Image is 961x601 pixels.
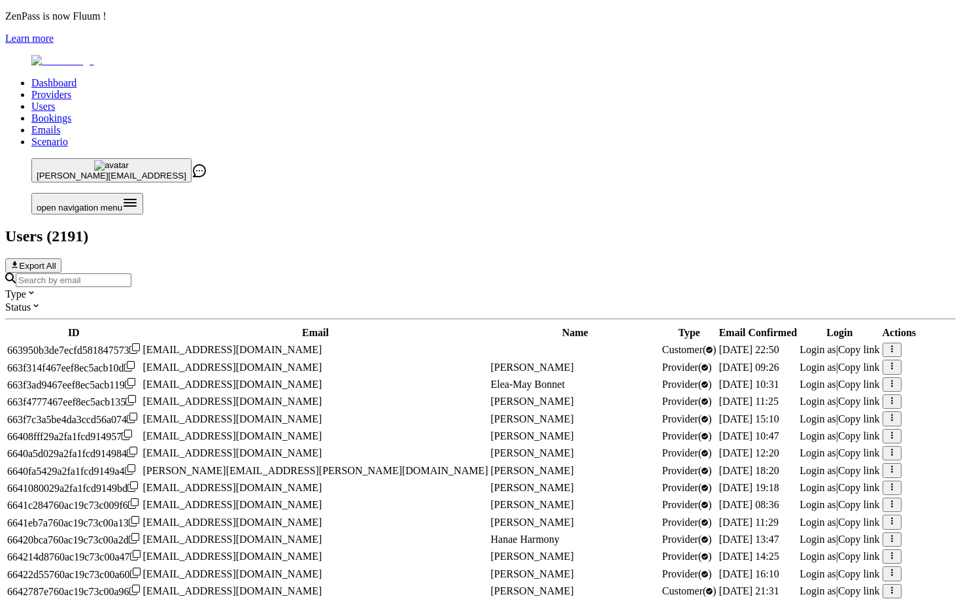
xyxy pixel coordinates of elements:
div: Click to copy [7,343,141,356]
span: [DATE] 10:31 [719,379,779,390]
span: Login as [800,534,836,545]
span: Login as [800,344,836,355]
img: Fluum Logo [31,55,94,67]
span: [EMAIL_ADDRESS][DOMAIN_NAME] [143,396,322,407]
th: Email [143,326,489,339]
span: validated [662,362,712,373]
span: Copy link [838,447,880,458]
span: [DATE] 10:47 [719,430,779,441]
span: [PERSON_NAME] [491,517,574,528]
span: [DATE] 13:47 [719,534,779,545]
span: Login as [800,585,836,596]
div: Click to copy [7,550,141,563]
span: [PERSON_NAME] [491,465,574,476]
span: Copy link [838,499,880,510]
a: Users [31,101,55,112]
th: Login [799,326,880,339]
div: Click to copy [7,498,141,511]
span: [EMAIL_ADDRESS][DOMAIN_NAME] [143,362,322,373]
div: | [800,482,879,494]
span: [EMAIL_ADDRESS][DOMAIN_NAME] [143,568,322,579]
span: Copy link [838,517,880,528]
span: [DATE] 15:10 [719,413,779,424]
span: [DATE] 08:36 [719,499,779,510]
span: [PERSON_NAME][EMAIL_ADDRESS][PERSON_NAME][DOMAIN_NAME] [143,465,488,476]
span: [PERSON_NAME] [491,447,574,458]
span: [PERSON_NAME][EMAIL_ADDRESS] [37,171,186,180]
span: validated [662,447,712,458]
span: [PERSON_NAME] [491,430,574,441]
div: Click to copy [7,464,141,477]
span: [DATE] 09:26 [719,362,779,373]
span: Copy link [838,396,880,407]
span: Login as [800,362,836,373]
span: [EMAIL_ADDRESS][DOMAIN_NAME] [143,551,322,562]
span: Login as [800,465,836,476]
span: validated [662,585,717,596]
span: validated [662,344,717,355]
span: [DATE] 21:31 [719,585,779,596]
th: Type [662,326,717,339]
a: Dashboard [31,77,76,88]
div: | [800,413,879,425]
span: Login as [800,379,836,390]
span: Login as [800,551,836,562]
button: Open menu [31,193,143,215]
div: | [800,517,879,528]
div: Click to copy [7,430,141,443]
span: [EMAIL_ADDRESS][DOMAIN_NAME] [143,534,322,545]
div: Click to copy [7,568,141,581]
span: Copy link [838,465,880,476]
div: | [800,534,879,545]
img: avatar [94,160,129,171]
h2: Users ( 2191 ) [5,228,956,245]
span: validated [662,430,712,441]
span: validated [662,379,712,390]
div: Click to copy [7,395,141,408]
span: [DATE] 12:20 [719,447,779,458]
div: | [800,379,879,390]
span: [DATE] 11:25 [719,396,779,407]
span: validated [662,482,712,493]
div: Click to copy [7,378,141,391]
span: validated [662,465,712,476]
a: Emails [31,124,60,135]
span: [DATE] 18:20 [719,465,779,476]
span: [EMAIL_ADDRESS][DOMAIN_NAME] [143,430,322,441]
div: Click to copy [7,481,141,494]
span: [PERSON_NAME] [491,551,574,562]
div: | [800,585,879,597]
th: ID [7,326,141,339]
span: Copy link [838,534,880,545]
span: Login as [800,568,836,579]
span: [EMAIL_ADDRESS][DOMAIN_NAME] [143,344,322,355]
span: [PERSON_NAME] [491,585,574,596]
span: Login as [800,447,836,458]
a: Learn more [5,33,54,44]
span: Login as [800,517,836,528]
div: Click to copy [7,447,141,460]
span: Login as [800,413,836,424]
div: Click to copy [7,361,141,374]
div: | [800,430,879,442]
div: | [800,447,879,459]
span: [EMAIL_ADDRESS][DOMAIN_NAME] [143,517,322,528]
span: Copy link [838,585,880,596]
span: Login as [800,396,836,407]
span: validated [662,396,712,407]
span: [PERSON_NAME] [491,362,574,373]
div: Click to copy [7,533,141,546]
span: [DATE] 14:25 [719,551,779,562]
span: [DATE] 22:50 [719,344,779,355]
span: [PERSON_NAME] [491,413,574,424]
span: [EMAIL_ADDRESS][DOMAIN_NAME] [143,379,322,390]
span: [DATE] 16:10 [719,568,779,579]
div: Click to copy [7,413,141,426]
span: validated [662,551,712,562]
span: Copy link [838,482,880,493]
span: [PERSON_NAME] [491,499,574,510]
th: Actions [882,326,917,339]
a: Scenario [31,136,68,147]
span: [EMAIL_ADDRESS][DOMAIN_NAME] [143,482,322,493]
span: validated [662,413,712,424]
